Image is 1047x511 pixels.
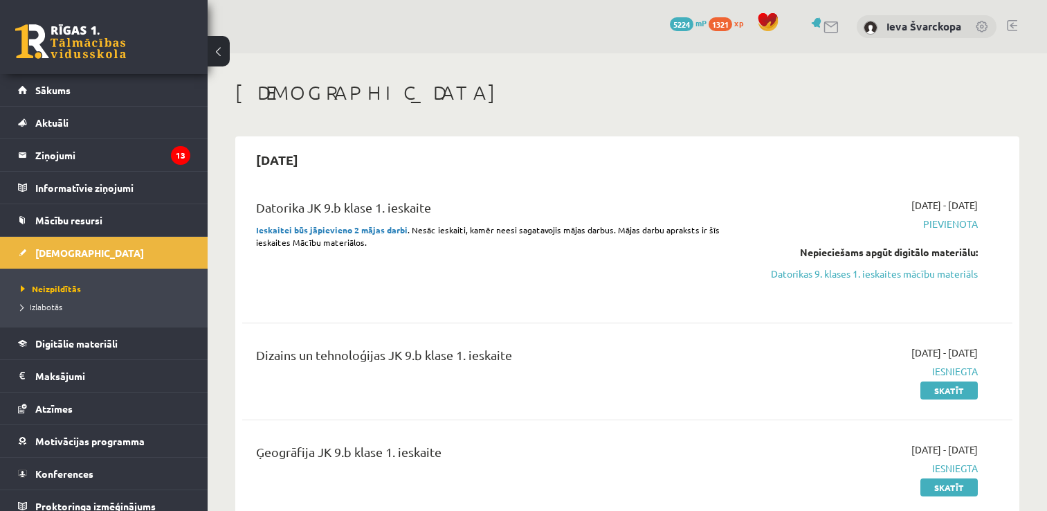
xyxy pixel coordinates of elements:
[35,337,118,350] span: Digitālie materiāli
[35,214,102,226] span: Mācību resursi
[751,364,978,379] span: Iesniegta
[911,442,978,457] span: [DATE] - [DATE]
[235,81,1019,105] h1: [DEMOGRAPHIC_DATA]
[18,139,190,171] a: Ziņojumi13
[709,17,750,28] a: 1321 xp
[256,198,730,224] div: Datorika JK 9.b klase 1. ieskaite
[18,172,190,204] a: Informatīvie ziņojumi
[18,393,190,424] a: Atzīmes
[35,435,145,447] span: Motivācijas programma
[35,172,190,204] legend: Informatīvie ziņojumi
[256,224,720,248] span: . Nesāc ieskaiti, kamēr neesi sagatavojis mājas darbus. Mājas darbu apraksts ir šīs ieskaites Māc...
[21,283,194,295] a: Neizpildītās
[864,21,877,35] img: Ieva Švarckopa
[35,139,190,171] legend: Ziņojumi
[35,84,71,96] span: Sākums
[709,17,732,31] span: 1321
[920,382,978,400] a: Skatīt
[256,224,408,235] strong: Ieskaitei būs jāpievieno 2 mājas darbi
[18,458,190,490] a: Konferences
[695,17,707,28] span: mP
[21,283,81,294] span: Neizpildītās
[15,24,126,59] a: Rīgas 1. Tālmācības vidusskola
[35,402,73,415] span: Atzīmes
[18,360,190,392] a: Maksājumi
[670,17,693,31] span: 5224
[751,267,978,281] a: Datorikas 9. klases 1. ieskaites mācību materiāls
[734,17,743,28] span: xp
[920,478,978,496] a: Skatīt
[751,245,978,260] div: Nepieciešams apgūt digitālo materiālu:
[35,116,69,129] span: Aktuāli
[18,204,190,236] a: Mācību resursi
[21,301,194,313] a: Izlabotās
[21,301,62,312] span: Izlabotās
[242,143,312,176] h2: [DATE]
[171,146,190,165] i: 13
[670,17,707,28] a: 5224 mP
[911,346,978,360] span: [DATE] - [DATE]
[35,360,190,392] legend: Maksājumi
[256,442,730,468] div: Ģeogrāfija JK 9.b klase 1. ieskaite
[18,425,190,457] a: Motivācijas programma
[751,461,978,476] span: Iesniegta
[256,346,730,371] div: Dizains un tehnoloģijas JK 9.b klase 1. ieskaite
[35,246,144,259] span: [DEMOGRAPHIC_DATA]
[35,467,93,480] span: Konferences
[751,217,978,231] span: Pievienota
[18,328,190,359] a: Digitālie materiāli
[911,198,978,213] span: [DATE] - [DATE]
[18,74,190,106] a: Sākums
[18,237,190,269] a: [DEMOGRAPHIC_DATA]
[18,107,190,138] a: Aktuāli
[886,19,961,33] a: Ieva Švarckopa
